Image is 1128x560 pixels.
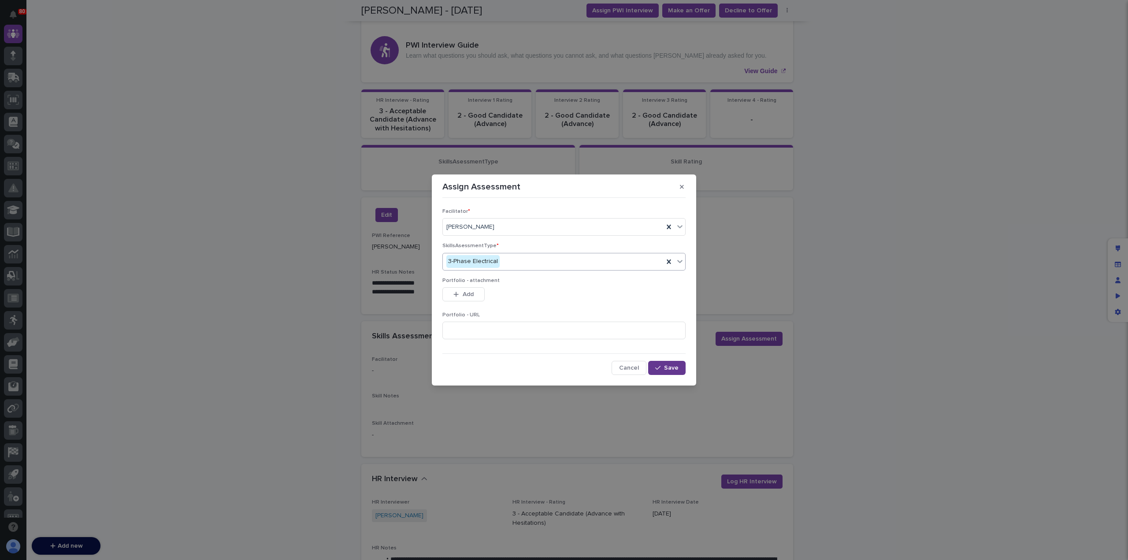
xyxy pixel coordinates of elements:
[9,35,160,49] p: Welcome 👋
[619,365,639,371] span: Cancel
[442,209,470,214] span: Facilitator
[55,112,62,119] div: 🔗
[18,111,48,120] span: Help Docs
[442,312,480,318] span: Portfolio - URL
[52,108,116,123] a: 🔗Onboarding Call
[442,243,499,248] span: SkillsAsessmentType
[150,139,160,149] button: Start new chat
[446,255,500,268] div: 3-Phase Electrical
[9,8,26,26] img: Stacker
[9,136,25,152] img: 1736555164131-43832dd5-751b-4058-ba23-39d91318e5a0
[648,361,686,375] button: Save
[442,278,500,283] span: Portfolio - attachment
[5,108,52,123] a: 📖Help Docs
[30,145,123,152] div: We're offline, we will be back soon!
[30,136,145,145] div: Start new chat
[9,112,16,119] div: 📖
[664,365,679,371] span: Save
[442,182,520,192] p: Assign Assessment
[62,163,107,170] a: Powered byPylon
[612,361,646,375] button: Cancel
[64,111,112,120] span: Onboarding Call
[9,49,160,63] p: How can we help?
[88,163,107,170] span: Pylon
[463,291,474,297] span: Add
[442,287,485,301] button: Add
[446,223,494,232] span: [PERSON_NAME]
